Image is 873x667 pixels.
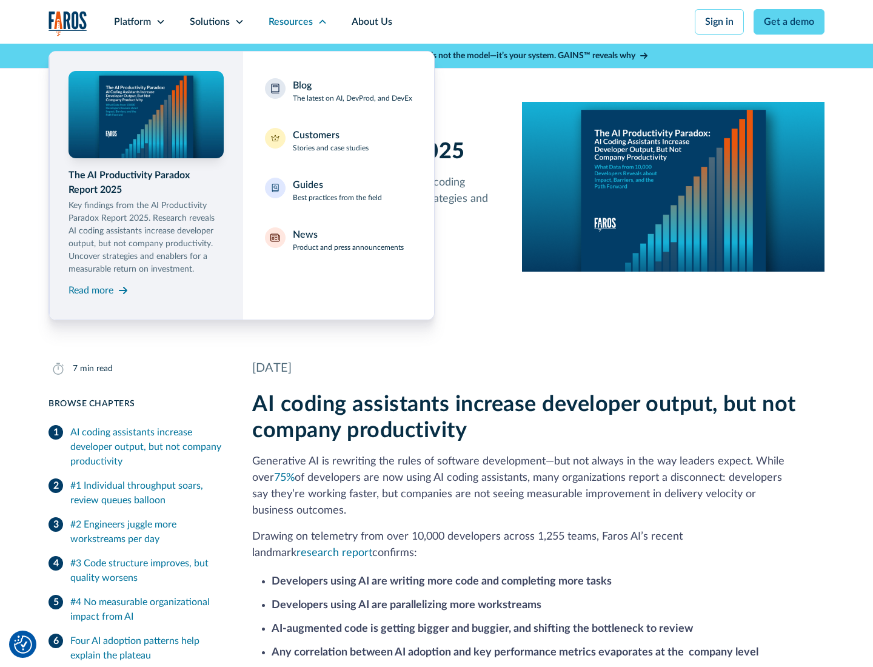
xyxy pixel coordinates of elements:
[70,478,223,508] div: #1 Individual throughput soars, review queues balloon
[69,71,224,300] a: The AI Productivity Paradox Report 2025Key findings from the AI Productivity Paradox Report 2025....
[70,556,223,585] div: #3 Code structure improves, but quality worsens
[293,78,312,93] div: Blog
[272,600,541,611] strong: Developers using AI are parallelizing more workstreams
[48,420,223,474] a: AI coding assistants increase developer output, but not company productivity
[48,590,223,629] a: #4 No measurable organizational impact from AI
[48,551,223,590] a: #3 Code structure improves, but quality worsens
[48,44,824,320] nav: Resources
[70,425,223,469] div: AI coding assistants increase developer output, but not company productivity
[252,392,824,444] h2: AI coding assistants increase developer output, but not company productivity
[48,512,223,551] a: #2 Engineers juggle more workstreams per day
[70,634,223,663] div: Four AI adoption patterns help explain the plateau
[293,242,404,253] p: Product and press announcements
[114,15,151,29] div: Platform
[293,192,382,203] p: Best practices from the field
[293,142,369,153] p: Stories and case studies
[48,11,87,36] a: home
[80,363,113,375] div: min read
[258,170,420,210] a: GuidesBest practices from the field
[258,220,420,260] a: NewsProduct and press announcements
[14,635,32,654] img: Revisit consent button
[69,199,224,276] p: Key findings from the AI Productivity Paradox Report 2025. Research reveals AI coding assistants ...
[252,359,824,377] div: [DATE]
[293,93,412,104] p: The latest on AI, DevProd, and DevEx
[14,635,32,654] button: Cookie Settings
[73,363,78,375] div: 7
[48,474,223,512] a: #1 Individual throughput soars, review queues balloon
[296,548,372,558] a: research report
[754,9,824,35] a: Get a demo
[272,623,693,634] strong: AI-augmented code is getting bigger and buggier, and shifting the bottleneck to review
[252,529,824,561] p: Drawing on telemetry from over 10,000 developers across 1,255 teams, Faros AI’s recent landmark c...
[258,71,420,111] a: BlogThe latest on AI, DevProd, and DevEx
[70,517,223,546] div: #2 Engineers juggle more workstreams per day
[69,168,224,197] div: The AI Productivity Paradox Report 2025
[269,15,313,29] div: Resources
[69,283,113,298] div: Read more
[293,227,318,242] div: News
[272,576,612,587] strong: Developers using AI are writing more code and completing more tasks
[272,647,758,658] strong: Any correlation between AI adoption and key performance metrics evaporates at the company level
[48,11,87,36] img: Logo of the analytics and reporting company Faros.
[695,9,744,35] a: Sign in
[190,15,230,29] div: Solutions
[252,454,824,519] p: Generative AI is rewriting the rules of software development—but not always in the way leaders ex...
[293,178,323,192] div: Guides
[274,472,295,483] a: 75%
[293,128,339,142] div: Customers
[48,398,223,411] div: Browse Chapters
[70,595,223,624] div: #4 No measurable organizational impact from AI
[258,121,420,161] a: CustomersStories and case studies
